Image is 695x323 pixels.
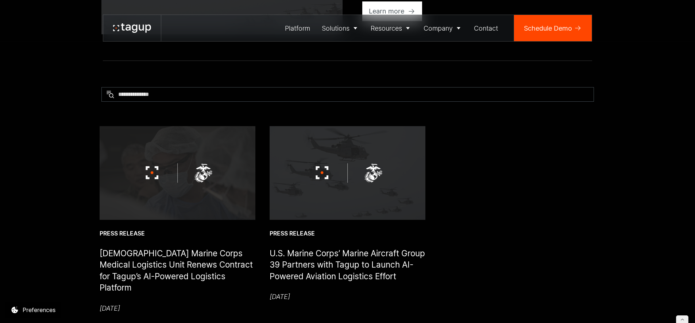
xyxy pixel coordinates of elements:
a: Contact [468,15,504,41]
div: Schedule Demo [524,23,572,33]
div: Solutions [322,23,350,33]
a: Platform [279,15,316,41]
div: Platform [285,23,310,33]
a: Solutions [316,15,365,41]
div: Preferences [23,306,55,314]
div: Press Release [270,230,425,238]
a: Resources [365,15,418,41]
a: Schedule Demo [514,15,592,41]
div: [DATE] [100,303,255,313]
div: Resources [371,23,402,33]
div: Company [424,23,453,33]
div: [DATE] [270,292,425,301]
form: Resources [101,87,594,102]
h1: U.S. Marine Corps’ Marine Aircraft Group 39 Partners with Tagup to Launch AI-Powered Aviation Log... [270,248,425,282]
div: Contact [474,23,498,33]
div: Press Release [100,230,255,238]
h1: [DEMOGRAPHIC_DATA] Marine Corps Medical Logistics Unit Renews Contract for Tagup’s AI-Powered Log... [100,248,255,293]
a: Company [418,15,468,41]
